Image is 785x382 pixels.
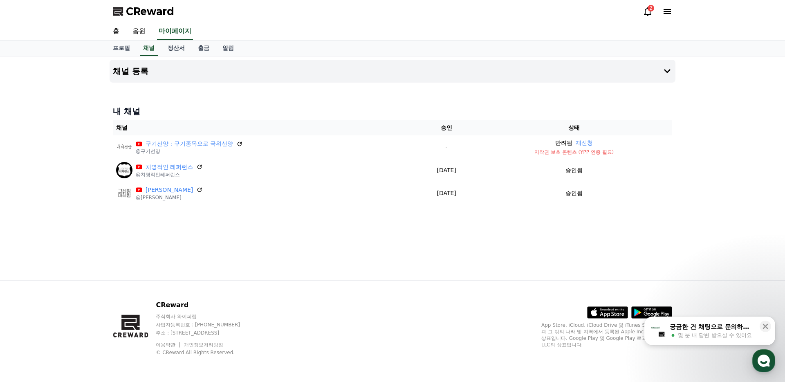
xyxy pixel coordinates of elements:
[184,342,223,348] a: 개인정보처리방침
[576,139,593,147] button: 재신청
[113,120,417,135] th: 채널
[113,5,174,18] a: CReward
[156,313,256,320] p: 주식회사 와이피랩
[156,330,256,336] p: 주소 : [STREET_ADDRESS]
[479,149,669,155] p: 저작권 보호 콘텐츠 (YPP 인증 필요)
[2,259,54,280] a: 홈
[565,189,583,198] p: 승인됨
[216,40,240,56] a: 알림
[146,186,193,194] a: [PERSON_NAME]
[156,321,256,328] p: 사업자등록번호 : [PHONE_NUMBER]
[565,166,583,175] p: 승인됨
[140,40,158,56] a: 채널
[113,106,672,117] h4: 내 채널
[191,40,216,56] a: 출금
[136,171,203,178] p: @치명적인레퍼런스
[648,5,654,11] div: 2
[126,272,136,278] span: 설정
[157,23,193,40] a: 마이페이지
[110,60,675,83] button: 채널 등록
[106,23,126,40] a: 홈
[54,259,105,280] a: 대화
[643,7,653,16] a: 2
[106,40,137,56] a: 프로필
[126,5,174,18] span: CReward
[476,120,672,135] th: 상태
[156,342,182,348] a: 이용약관
[541,322,672,348] p: App Store, iCloud, iCloud Drive 및 iTunes Store는 미국과 그 밖의 나라 및 지역에서 등록된 Apple Inc.의 서비스 상표입니다. Goo...
[136,194,203,201] p: @[PERSON_NAME]
[26,272,31,278] span: 홈
[146,163,193,171] a: 치명적인 레퍼런스
[420,166,473,175] p: [DATE]
[420,143,473,151] p: -
[105,259,157,280] a: 설정
[113,67,148,76] h4: 채널 등록
[156,300,256,310] p: CReward
[126,23,152,40] a: 음원
[161,40,191,56] a: 정산서
[136,148,243,155] p: @구기선양
[75,272,85,279] span: 대화
[146,139,233,148] a: 구기선양 : 구기종목으로 국위선양
[555,139,572,147] p: 반려됨
[156,349,256,356] p: © CReward All Rights Reserved.
[116,185,132,201] img: 그레힘 마레힘
[417,120,476,135] th: 승인
[116,139,132,155] img: 구기선양 : 구기종목으로 국위선양
[420,189,473,198] p: [DATE]
[116,162,132,178] img: 치명적인 레퍼런스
